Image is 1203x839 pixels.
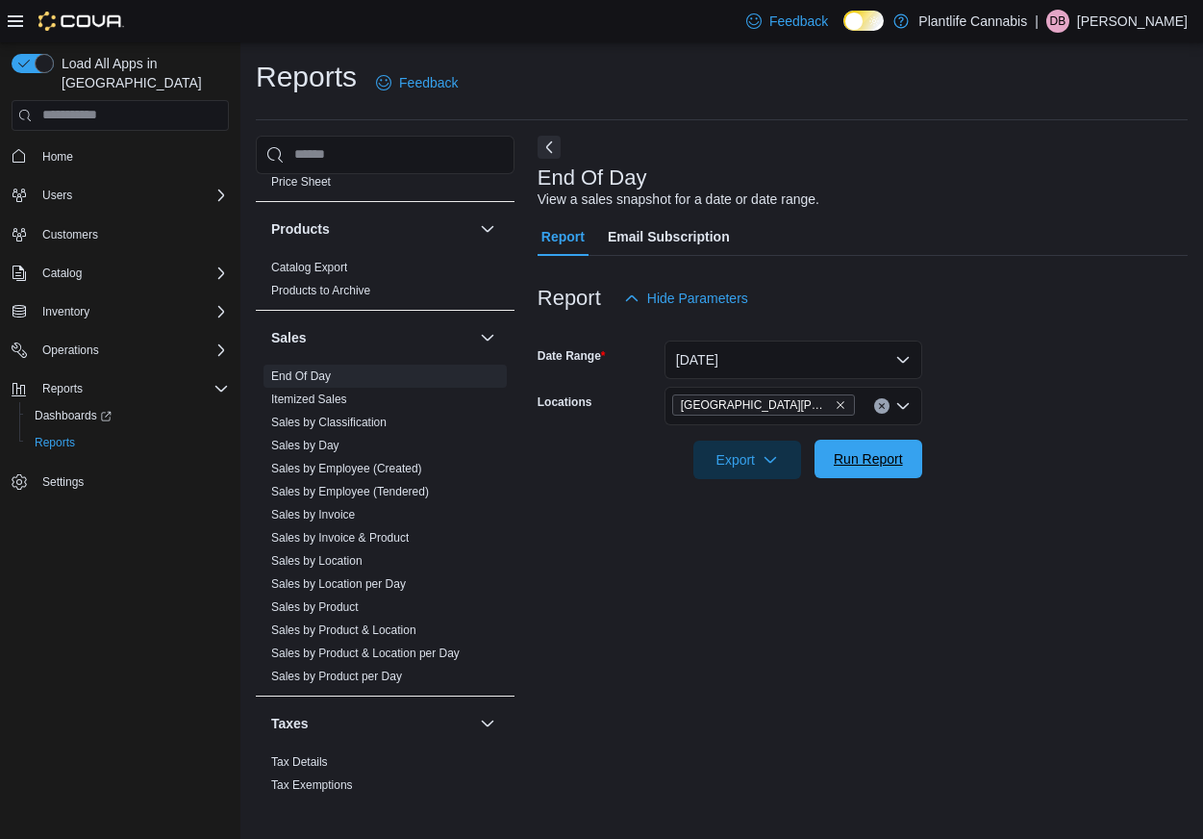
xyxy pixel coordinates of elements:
[271,461,422,476] span: Sales by Employee (Created)
[38,12,124,31] img: Cova
[271,554,363,568] a: Sales by Location
[271,439,339,452] a: Sales by Day
[693,441,801,479] button: Export
[271,669,402,684] span: Sales by Product per Day
[538,348,606,364] label: Date Range
[271,328,307,347] h3: Sales
[256,58,357,96] h1: Reports
[35,145,81,168] a: Home
[271,576,406,592] span: Sales by Location per Day
[271,623,416,637] a: Sales by Product & Location
[27,431,83,454] a: Reports
[4,142,237,170] button: Home
[4,220,237,248] button: Customers
[35,435,75,450] span: Reports
[35,223,106,246] a: Customers
[271,438,339,453] span: Sales by Day
[476,326,499,349] button: Sales
[271,714,472,733] button: Taxes
[42,266,82,281] span: Catalog
[271,328,472,347] button: Sales
[271,507,355,522] span: Sales by Invoice
[35,470,229,494] span: Settings
[271,485,429,498] a: Sales by Employee (Tendered)
[664,341,922,379] button: [DATE]
[874,398,890,414] button: Clear input
[256,365,514,696] div: Sales
[271,754,328,770] span: Tax Details
[35,262,229,285] span: Catalog
[19,402,237,429] a: Dashboards
[12,135,229,547] nav: Complex example
[538,287,601,310] h3: Report
[271,175,331,189] a: Price Sheet
[271,600,359,614] a: Sales by Product
[27,404,229,427] span: Dashboards
[271,508,355,521] a: Sales by Invoice
[1050,10,1066,33] span: DB
[399,73,458,92] span: Feedback
[42,304,89,319] span: Inventory
[4,468,237,496] button: Settings
[271,484,429,499] span: Sales by Employee (Tendered)
[271,219,330,239] h3: Products
[271,553,363,569] span: Sales by Location
[35,222,229,246] span: Customers
[271,531,409,545] a: Sales by Invoice & Product
[271,778,353,792] a: Tax Exemptions
[476,217,499,241] button: Products
[42,149,73,165] span: Home
[843,11,884,31] input: Dark Mode
[42,188,72,203] span: Users
[918,10,1027,33] p: Plantlife Cannabis
[54,54,229,92] span: Load All Apps in [GEOGRAPHIC_DATA]
[835,399,846,411] button: Remove Fort McMurray - Stoney Creek from selection in this group
[541,217,585,256] span: Report
[681,395,831,415] span: [GEOGRAPHIC_DATA][PERSON_NAME][GEOGRAPHIC_DATA]
[271,647,460,660] a: Sales by Product & Location per Day
[271,219,472,239] button: Products
[42,343,99,358] span: Operations
[42,227,98,242] span: Customers
[608,217,730,256] span: Email Subscription
[271,260,347,275] span: Catalog Export
[35,300,97,323] button: Inventory
[815,440,922,478] button: Run Report
[35,470,91,494] a: Settings
[256,170,514,201] div: Pricing
[271,755,328,769] a: Tax Details
[35,339,107,362] button: Operations
[35,184,80,207] button: Users
[271,284,370,297] a: Products to Archive
[35,377,90,400] button: Reports
[35,184,229,207] span: Users
[739,2,836,40] a: Feedback
[271,599,359,615] span: Sales by Product
[256,256,514,310] div: Products
[35,300,229,323] span: Inventory
[843,31,844,32] span: Dark Mode
[834,449,903,469] span: Run Report
[27,404,119,427] a: Dashboards
[538,166,647,190] h3: End Of Day
[271,577,406,591] a: Sales by Location per Day
[35,408,112,423] span: Dashboards
[27,431,229,454] span: Reports
[538,190,819,210] div: View a sales snapshot for a date or date range.
[476,712,499,735] button: Taxes
[1035,10,1039,33] p: |
[271,714,309,733] h3: Taxes
[4,298,237,325] button: Inventory
[672,394,855,416] span: Fort McMurray - Stoney Creek
[616,279,756,318] button: Hide Parameters
[35,339,229,362] span: Operations
[271,369,331,384] span: End Of Day
[271,261,347,274] a: Catalog Export
[256,750,514,804] div: Taxes
[4,182,237,209] button: Users
[895,398,911,414] button: Open list of options
[42,381,83,396] span: Reports
[271,393,347,406] a: Itemized Sales
[271,415,387,430] span: Sales by Classification
[368,64,465,102] a: Feedback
